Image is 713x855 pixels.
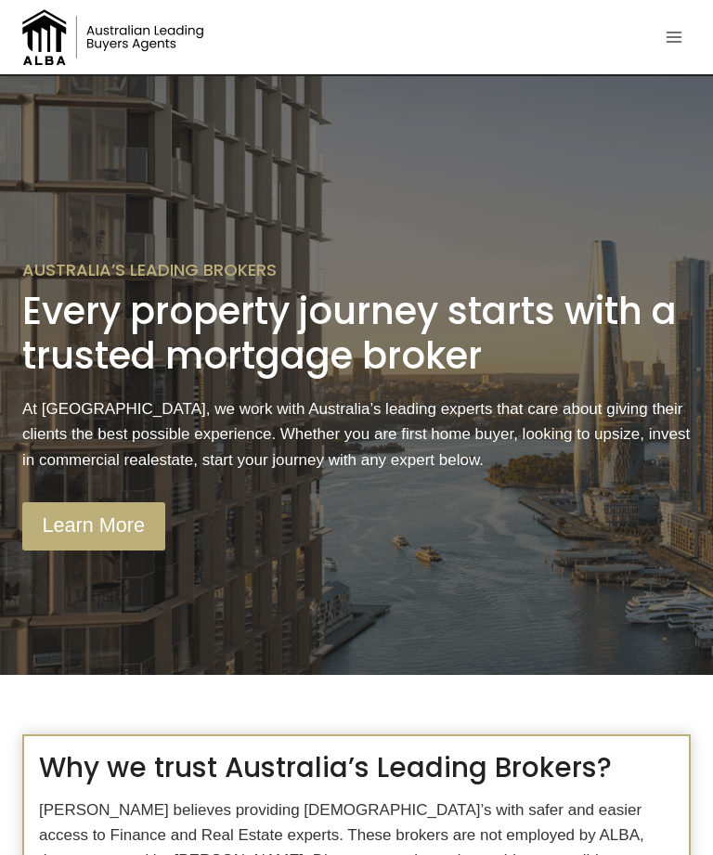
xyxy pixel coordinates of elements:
[22,9,208,65] img: Australian Leading Buyers Agents
[39,751,674,784] h2: Why we trust Australia’s Leading Brokers?
[43,510,145,542] span: Learn More
[22,260,691,280] h6: Australia’s Leading Brokers
[22,396,691,473] p: At [GEOGRAPHIC_DATA], we work with Australia’s leading experts that care about giving their clien...
[22,289,691,378] h1: Every property journey starts with a trusted mortgage broker
[22,502,165,551] a: Learn More
[656,22,691,51] button: Open menu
